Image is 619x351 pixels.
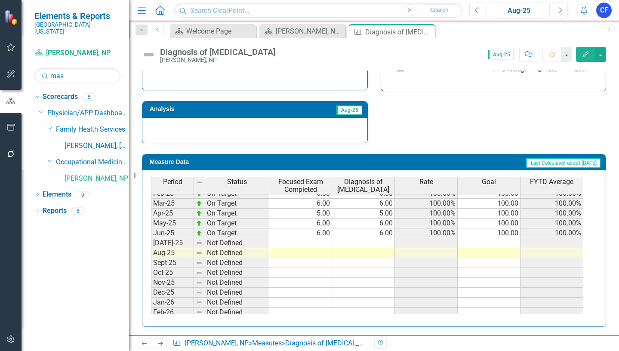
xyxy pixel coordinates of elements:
[395,209,458,219] td: 100.00%
[150,159,304,165] h3: Measure Data
[269,209,332,219] td: 5.00
[365,27,433,37] div: Diagnosis of [MEDICAL_DATA]
[418,4,461,16] button: Search
[151,209,194,219] td: Apr-25
[332,228,395,238] td: 6.00
[151,199,194,209] td: Mar-25
[43,190,71,200] a: Elements
[205,238,269,248] td: Not Defined
[71,207,85,215] div: 6
[488,3,550,18] button: Aug-25
[82,93,96,101] div: 5
[43,206,67,216] a: Reports
[151,308,194,317] td: Feb-26
[142,48,156,62] img: Not Defined
[269,199,332,209] td: 6.00
[205,199,269,209] td: On Target
[205,258,269,268] td: Not Defined
[65,141,129,151] a: [PERSON_NAME], [GEOGRAPHIC_DATA]
[196,249,203,256] img: 8DAGhfEEPCf229AAAAAElFTkSuQmCC
[196,230,203,237] img: zOikAAAAAElFTkSuQmCC
[271,178,330,193] span: Focused Exam Completed
[4,10,19,25] img: ClearPoint Strategy
[150,106,252,112] h3: Analysis
[34,48,120,58] a: [PERSON_NAME], NP
[151,278,194,288] td: Nov-25
[205,298,269,308] td: Not Defined
[151,219,194,228] td: May-25
[596,3,612,18] button: CF
[34,21,120,35] small: [GEOGRAPHIC_DATA][US_STATE]
[205,308,269,317] td: Not Defined
[419,178,433,186] span: Rate
[458,228,520,238] td: 100.00
[205,228,269,238] td: On Target
[47,108,129,118] a: Physician/APP Dashboards
[196,240,203,246] img: 8DAGhfEEPCf229AAAAAElFTkSuQmCC
[172,339,367,348] div: » »
[458,219,520,228] td: 100.00
[458,199,520,209] td: 100.00
[196,200,203,207] img: zOikAAAAAElFTkSuQmCC
[395,199,458,209] td: 100.00%
[332,209,395,219] td: 5.00
[205,209,269,219] td: On Target
[520,219,583,228] td: 100.00%
[43,92,78,102] a: Scorecards
[151,258,194,268] td: Sept-25
[227,178,247,186] span: Status
[185,339,249,347] a: [PERSON_NAME], NP
[151,268,194,278] td: Oct-25
[430,6,449,13] span: Search
[163,178,182,186] span: Period
[196,210,203,217] img: zOikAAAAAElFTkSuQmCC
[160,47,275,57] div: Diagnosis of [MEDICAL_DATA]
[520,209,583,219] td: 100.00%
[160,57,275,63] div: [PERSON_NAME], NP
[76,191,89,198] div: 0
[262,26,343,37] a: [PERSON_NAME], NP Dashboard
[186,26,254,37] div: Welcome Page
[205,219,269,228] td: On Target
[65,174,129,184] a: [PERSON_NAME], NP
[269,228,332,238] td: 6.00
[196,259,203,266] img: 8DAGhfEEPCf229AAAAAElFTkSuQmCC
[151,228,194,238] td: Jun-25
[196,269,203,276] img: 8DAGhfEEPCf229AAAAAElFTkSuQmCC
[56,125,129,135] a: Family Health Services
[520,228,583,238] td: 100.00%
[172,26,254,37] a: Welcome Page
[34,11,120,21] span: Elements & Reports
[196,309,203,316] img: 8DAGhfEEPCf229AAAAAElFTkSuQmCC
[332,219,395,228] td: 6.00
[276,26,343,37] div: [PERSON_NAME], NP Dashboard
[151,238,194,248] td: [DATE]-25
[56,157,129,167] a: Occupational Medicine Services
[336,105,362,115] span: Aug-25
[151,248,194,258] td: Aug-25
[34,68,120,83] input: Search Below...
[196,279,203,286] img: 8DAGhfEEPCf229AAAAAElFTkSuQmCC
[205,248,269,258] td: Not Defined
[488,50,514,59] span: Aug-25
[332,199,395,209] td: 6.00
[491,6,547,16] div: Aug-25
[174,3,463,18] input: Search ClearPoint...
[530,178,573,186] span: FYTD Average
[395,219,458,228] td: 100.00%
[196,179,203,186] img: 8DAGhfEEPCf229AAAAAElFTkSuQmCC
[205,288,269,298] td: Not Defined
[205,278,269,288] td: Not Defined
[151,298,194,308] td: Jan-26
[196,220,203,227] img: zOikAAAAAElFTkSuQmCC
[526,158,601,168] span: Last Calculated about [DATE]
[205,268,269,278] td: Not Defined
[520,199,583,209] td: 100.00%
[252,339,282,347] a: Measures
[151,288,194,298] td: Dec-25
[395,228,458,238] td: 100.00%
[285,339,378,347] div: Diagnosis of [MEDICAL_DATA]
[196,299,203,306] img: 8DAGhfEEPCf229AAAAAElFTkSuQmCC
[269,219,332,228] td: 6.00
